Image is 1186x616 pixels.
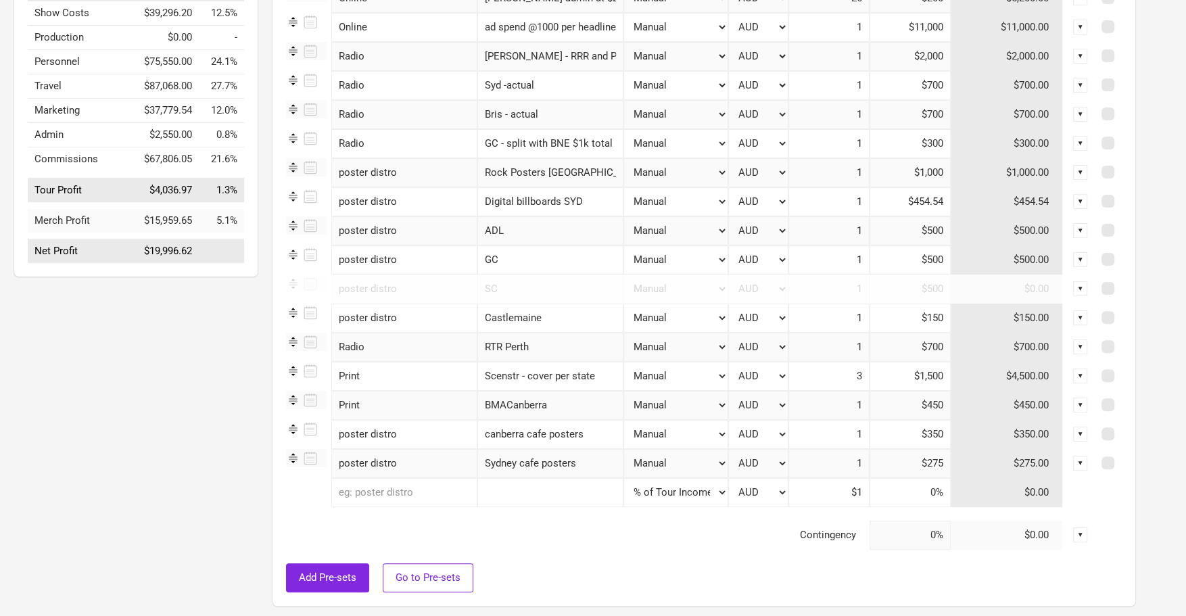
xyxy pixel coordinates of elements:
[331,478,477,507] input: eg: poster distro
[951,216,1063,245] td: $500.00
[477,449,623,478] input: Sydney cafe posters
[132,99,199,123] td: $37,779.54
[477,129,623,158] input: GC - split with BNE $1k total
[951,245,1063,275] td: $500.00
[331,158,477,187] div: poster distro
[477,187,623,216] input: Digital billboards SYD
[951,129,1063,158] td: $300.00
[331,362,477,391] div: Print
[477,420,623,449] input: canberra cafe posters
[286,422,300,436] img: Re-order
[28,123,132,147] td: Admin
[331,391,477,420] div: Print
[1073,369,1088,383] div: ▼
[331,187,477,216] div: poster distro
[951,275,1063,304] td: $0.00
[286,189,300,204] img: Re-order
[951,42,1063,71] td: $2,000.00
[477,158,623,187] input: Rock Posters Melbourne
[331,420,477,449] div: poster distro
[331,13,477,42] div: Online
[132,50,199,74] td: $75,550.00
[28,50,132,74] td: Personnel
[331,100,477,129] div: Radio
[199,209,244,233] td: Merch Profit as % of Tour Income
[286,218,300,233] img: Re-order
[132,123,199,147] td: $2,550.00
[1073,456,1088,471] div: ▼
[331,245,477,275] div: poster distro
[286,160,300,174] img: Re-order
[132,74,199,99] td: $87,068.00
[331,275,477,304] div: poster distro
[28,26,132,50] td: Production
[477,304,623,333] input: Castlemaine
[286,306,300,320] img: Re-order
[477,245,623,275] input: GC
[132,1,199,26] td: $39,296.20
[331,304,477,333] div: poster distro
[951,13,1063,42] td: $11,000.00
[951,420,1063,449] td: $350.00
[28,178,132,202] td: Tour Profit
[383,563,473,592] a: Go to Pre-sets
[199,1,244,26] td: Show Costs as % of Tour Income
[870,478,951,507] input: % income
[286,277,300,291] img: Re-order
[951,304,1063,333] td: $150.00
[951,158,1063,187] td: $1,000.00
[286,44,300,58] img: Re-order
[286,102,300,116] img: Re-order
[1073,252,1088,267] div: ▼
[199,147,244,172] td: Commissions as % of Tour Income
[286,364,300,378] img: Re-order
[477,100,623,129] input: Bris - actual
[477,13,623,42] input: ad spend @1000 per headline show
[951,71,1063,100] td: $700.00
[1073,339,1088,354] div: ▼
[286,73,300,87] img: Re-order
[199,74,244,99] td: Travel as % of Tour Income
[1073,223,1088,238] div: ▼
[286,393,300,407] img: Re-order
[951,100,1063,129] td: $700.00
[1073,20,1088,34] div: ▼
[1073,165,1088,180] div: ▼
[28,99,132,123] td: Marketing
[199,99,244,123] td: Marketing as % of Tour Income
[132,209,199,233] td: $15,959.65
[286,247,300,262] img: Re-order
[199,239,244,264] td: Net Profit as % of Tour Income
[1073,427,1088,442] div: ▼
[477,391,623,420] input: BMACanberra
[951,362,1063,391] td: $4,500.00
[951,333,1063,362] td: $700.00
[477,275,623,304] input: SC
[286,275,1122,304] tr: Sub-category is invalid becuase the allocated show is hidden
[1073,281,1088,296] div: ▼
[1073,398,1088,412] div: ▼
[1073,527,1088,542] div: ▼
[477,71,623,100] input: Syd -actual
[1073,78,1088,93] div: ▼
[199,26,244,50] td: Production as % of Tour Income
[477,362,623,391] input: Scenstr - cover per state
[1073,136,1088,151] div: ▼
[286,15,300,29] img: Re-order
[331,42,477,71] div: Radio
[1073,310,1088,325] div: ▼
[28,147,132,172] td: Commissions
[132,147,199,172] td: $67,806.05
[477,42,623,71] input: Mel - RRR and PBS
[331,216,477,245] div: poster distro
[951,521,1063,550] td: $0.00
[951,187,1063,216] td: $454.54
[28,209,132,233] td: Merch Profit
[286,563,369,592] button: Add Pre-sets
[132,178,199,202] td: $4,036.97
[28,239,132,264] td: Net Profit
[477,216,623,245] input: ADL
[286,451,300,465] img: Re-order
[28,1,132,26] td: Show Costs
[951,478,1063,507] td: $0.00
